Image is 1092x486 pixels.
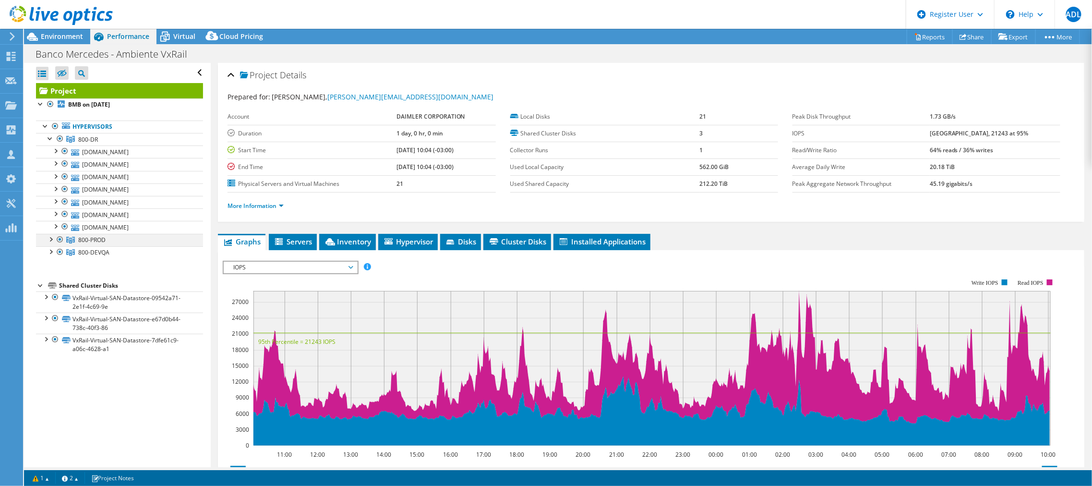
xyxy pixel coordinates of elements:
a: [DOMAIN_NAME] [36,158,203,170]
label: Average Daily Write [792,162,930,172]
text: 10:00 [1041,450,1056,459]
label: Physical Servers and Virtual Machines [228,179,396,189]
a: [DOMAIN_NAME] [36,221,203,233]
label: Prepared for: [228,92,270,101]
text: 08:00 [975,450,990,459]
text: 15000 [232,362,249,370]
a: Export [991,29,1036,44]
label: Used Shared Capacity [510,179,700,189]
text: 18:00 [510,450,525,459]
text: 03:00 [809,450,824,459]
span: Cloud Pricing [219,32,263,41]
a: VxRail-Virtual-SAN-Datastore-7dfe61c9-a06c-4628-a1 [36,334,203,355]
span: ADL [1066,7,1081,22]
text: 14:00 [377,450,392,459]
text: 17:00 [477,450,492,459]
a: Share [952,29,992,44]
span: Installed Applications [558,237,646,246]
text: 16:00 [444,450,458,459]
text: 12:00 [311,450,325,459]
span: Details [280,69,306,81]
text: 23:00 [676,450,691,459]
span: Inventory [324,237,371,246]
text: 9000 [236,393,249,401]
span: 800-DR [78,135,98,144]
a: Project Notes [84,472,141,484]
a: [PERSON_NAME][EMAIL_ADDRESS][DOMAIN_NAME] [327,92,493,101]
span: Virtual [173,32,195,41]
b: 1 day, 0 hr, 0 min [396,129,443,137]
label: Peak Aggregate Network Throughput [792,179,930,189]
label: End Time [228,162,396,172]
text: 0 [246,441,249,450]
text: 07:00 [942,450,957,459]
span: 800-PROD [78,236,106,244]
label: Peak Disk Throughput [792,112,930,121]
a: 800-PROD [36,234,203,246]
span: [PERSON_NAME], [272,92,493,101]
b: BMB on [DATE] [68,100,110,109]
text: 19:00 [543,450,558,459]
label: Read/Write Ratio [792,146,930,155]
a: [DOMAIN_NAME] [36,146,203,158]
label: Used Local Capacity [510,162,700,172]
a: [DOMAIN_NAME] [36,183,203,196]
label: IOPS [792,129,930,138]
b: DAIMLER CORPORATION [396,112,465,121]
text: 02:00 [776,450,791,459]
text: 06:00 [909,450,924,459]
a: More Information [228,202,284,210]
a: More [1035,29,1080,44]
label: Start Time [228,146,396,155]
text: 15:00 [410,450,425,459]
b: 45.19 gigabits/s [930,180,973,188]
span: Cluster Disks [488,237,546,246]
b: [DATE] 10:04 (-03:00) [396,146,454,154]
text: 13:00 [344,450,359,459]
span: Disks [445,237,476,246]
text: 3000 [236,425,249,434]
text: 04:00 [842,450,857,459]
label: Local Disks [510,112,700,121]
b: 212.20 TiB [700,180,728,188]
span: Servers [274,237,312,246]
a: Reports [907,29,953,44]
a: VxRail-Virtual-SAN-Datastore-09542a71-2e1f-4c69-9e [36,292,203,313]
a: [DOMAIN_NAME] [36,208,203,221]
label: Account [228,112,396,121]
span: Graphs [223,237,261,246]
b: [DATE] 10:04 (-03:00) [396,163,454,171]
a: 800-DR [36,133,203,146]
text: 24000 [232,314,249,322]
b: 64% reads / 36% writes [930,146,994,154]
span: Project [240,71,277,80]
svg: \n [1006,10,1015,19]
a: 800-DEVQA [36,246,203,259]
text: 22:00 [643,450,658,459]
div: Shared Cluster Disks [59,280,203,292]
a: [DOMAIN_NAME] [36,171,203,183]
text: 6000 [236,410,249,418]
text: 12000 [232,377,249,386]
label: Shared Cluster Disks [510,129,700,138]
b: 1.73 GB/s [930,112,956,121]
b: 20.18 TiB [930,163,955,171]
span: IOPS [228,262,352,273]
span: Environment [41,32,83,41]
b: 3 [700,129,703,137]
a: BMB on [DATE] [36,98,203,111]
text: 21000 [232,329,249,338]
b: 21 [396,180,403,188]
text: 00:00 [709,450,724,459]
a: 2 [55,472,85,484]
b: [GEOGRAPHIC_DATA], 21243 at 95% [930,129,1029,137]
span: Performance [107,32,149,41]
text: 95th Percentile = 21243 IOPS [258,338,336,346]
a: 1 [26,472,56,484]
text: 11:00 [277,450,292,459]
a: Project [36,83,203,98]
a: Hypervisors [36,121,203,133]
text: 21:00 [610,450,624,459]
text: 05:00 [875,450,890,459]
text: 09:00 [1008,450,1023,459]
